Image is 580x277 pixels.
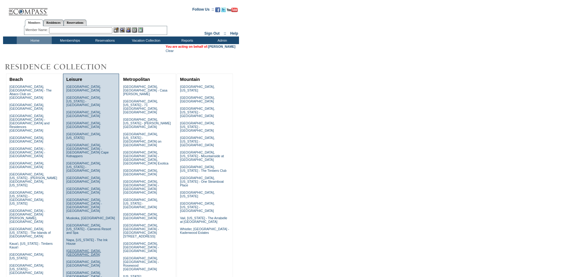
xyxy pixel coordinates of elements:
a: Become our fan on Facebook [215,9,220,13]
a: Muskoka, [GEOGRAPHIC_DATA] [66,216,115,220]
a: Mountain [180,77,200,82]
a: [GEOGRAPHIC_DATA], [GEOGRAPHIC_DATA] [66,110,101,118]
a: [GEOGRAPHIC_DATA], [GEOGRAPHIC_DATA] - The Abaco Club on [GEOGRAPHIC_DATA] [9,85,52,99]
img: b_edit.gif [114,27,119,33]
span: :: [224,31,226,36]
a: [GEOGRAPHIC_DATA], [GEOGRAPHIC_DATA] [66,187,101,194]
a: [GEOGRAPHIC_DATA], [GEOGRAPHIC_DATA] [9,136,44,143]
a: [GEOGRAPHIC_DATA], [GEOGRAPHIC_DATA] [66,121,101,129]
a: [GEOGRAPHIC_DATA], [US_STATE] - [GEOGRAPHIC_DATA] [180,202,215,213]
a: Leisure [66,77,82,82]
a: [GEOGRAPHIC_DATA], [GEOGRAPHIC_DATA] - Casa [PERSON_NAME] [123,85,167,96]
td: Reservations [87,36,122,44]
td: Follow Us :: [192,7,214,14]
a: [GEOGRAPHIC_DATA], [US_STATE] - [GEOGRAPHIC_DATA] [123,198,158,209]
a: [GEOGRAPHIC_DATA], [GEOGRAPHIC_DATA] [123,213,158,220]
td: Vacation Collection [122,36,169,44]
a: [GEOGRAPHIC_DATA], [GEOGRAPHIC_DATA] [9,103,44,110]
a: [GEOGRAPHIC_DATA], [US_STATE] - [GEOGRAPHIC_DATA] [9,264,44,275]
a: [GEOGRAPHIC_DATA] - [GEOGRAPHIC_DATA][PERSON_NAME], [GEOGRAPHIC_DATA] [9,209,45,223]
a: Kaua'i, [US_STATE] - Timbers Kaua'i [9,242,53,249]
td: Admin [204,36,239,44]
a: Beach [9,77,23,82]
a: [GEOGRAPHIC_DATA], [US_STATE] - [PERSON_NAME][GEOGRAPHIC_DATA] [123,118,171,129]
td: Reports [169,36,204,44]
a: [GEOGRAPHIC_DATA], [GEOGRAPHIC_DATA] - [GEOGRAPHIC_DATA][STREET_ADDRESS] [123,223,159,238]
a: [GEOGRAPHIC_DATA], [US_STATE] - [GEOGRAPHIC_DATA] on [GEOGRAPHIC_DATA] [123,132,161,147]
a: [GEOGRAPHIC_DATA], [GEOGRAPHIC_DATA] [123,169,158,176]
a: [GEOGRAPHIC_DATA], [US_STATE] - [GEOGRAPHIC_DATA] [180,107,215,118]
a: [GEOGRAPHIC_DATA], [GEOGRAPHIC_DATA] - [GEOGRAPHIC_DATA] [GEOGRAPHIC_DATA] [66,198,102,213]
div: Member Name: [26,27,49,33]
a: [GEOGRAPHIC_DATA], [US_STATE] - [GEOGRAPHIC_DATA], [US_STATE] [9,191,44,205]
img: Become our fan on Facebook [215,7,220,12]
a: [GEOGRAPHIC_DATA], [GEOGRAPHIC_DATA] - [GEOGRAPHIC_DATA], [GEOGRAPHIC_DATA] Exotica [123,151,168,165]
img: View [120,27,125,33]
a: Help [230,31,238,36]
a: [GEOGRAPHIC_DATA], [GEOGRAPHIC_DATA] - [GEOGRAPHIC_DATA] [123,242,159,253]
a: [GEOGRAPHIC_DATA], [US_STATE] - [PERSON_NAME][GEOGRAPHIC_DATA], [US_STATE] [9,172,57,187]
img: Subscribe to our YouTube Channel [227,8,238,12]
a: [GEOGRAPHIC_DATA], [US_STATE] [180,85,215,92]
a: Residences [43,19,64,26]
a: Subscribe to our YouTube Channel [227,9,238,13]
a: [GEOGRAPHIC_DATA], [US_STATE] - [GEOGRAPHIC_DATA] [66,161,101,172]
a: [GEOGRAPHIC_DATA], [US_STATE] - Mountainside at [GEOGRAPHIC_DATA] [180,151,224,161]
img: Destinations by Exclusive Resorts [3,61,122,73]
a: [GEOGRAPHIC_DATA], [GEOGRAPHIC_DATA] [66,260,101,267]
a: Follow us on Twitter [221,9,226,13]
a: [GEOGRAPHIC_DATA], [GEOGRAPHIC_DATA] - [GEOGRAPHIC_DATA] Cape Kidnappers [66,143,109,158]
a: Metropolitan [123,77,150,82]
a: [GEOGRAPHIC_DATA], [GEOGRAPHIC_DATA] - [GEOGRAPHIC_DATA] and Residences [GEOGRAPHIC_DATA] [9,114,50,132]
span: You are acting on behalf of: [166,45,235,48]
a: [GEOGRAPHIC_DATA], [US_STATE] - The Timbers Club [180,165,227,172]
a: [GEOGRAPHIC_DATA], [US_STATE] [180,191,215,198]
a: [GEOGRAPHIC_DATA], [GEOGRAPHIC_DATA] [9,161,44,169]
a: [GEOGRAPHIC_DATA], [US_STATE] - [GEOGRAPHIC_DATA] [180,136,215,147]
a: [GEOGRAPHIC_DATA], [US_STATE] - 71 [GEOGRAPHIC_DATA], [GEOGRAPHIC_DATA] [123,99,158,114]
a: [GEOGRAPHIC_DATA], [GEOGRAPHIC_DATA] [66,249,101,256]
a: Napa, [US_STATE] - The Ink House [66,238,108,245]
td: Memberships [52,36,87,44]
a: [PERSON_NAME] [208,45,235,48]
a: [GEOGRAPHIC_DATA], [GEOGRAPHIC_DATA] [66,85,101,92]
img: Follow us on Twitter [221,7,226,12]
img: Compass Home [8,3,48,16]
a: [GEOGRAPHIC_DATA] - [GEOGRAPHIC_DATA] - [GEOGRAPHIC_DATA] [9,147,45,158]
a: Clear [166,49,174,53]
a: Vail, [US_STATE] - The Arrabelle at [GEOGRAPHIC_DATA] [180,216,227,223]
img: Reservations [132,27,137,33]
a: Sign Out [204,31,220,36]
a: [GEOGRAPHIC_DATA], [GEOGRAPHIC_DATA] [66,176,101,183]
a: [GEOGRAPHIC_DATA], [US_STATE] - The Islands of [GEOGRAPHIC_DATA] [9,227,51,238]
a: [GEOGRAPHIC_DATA], [US_STATE] - [GEOGRAPHIC_DATA] [180,121,215,132]
a: [GEOGRAPHIC_DATA], [US_STATE] [66,132,101,140]
td: Home [17,36,52,44]
a: [GEOGRAPHIC_DATA], [US_STATE] [9,253,44,260]
img: Impersonate [126,27,131,33]
a: [GEOGRAPHIC_DATA], [GEOGRAPHIC_DATA] - Rosewood [GEOGRAPHIC_DATA] [123,256,159,271]
a: Reservations [64,19,86,26]
img: b_calculator.gif [138,27,143,33]
a: [GEOGRAPHIC_DATA], [US_STATE] - Carneros Resort and Spa [66,223,111,234]
a: [GEOGRAPHIC_DATA], [US_STATE] - [GEOGRAPHIC_DATA] [66,96,101,107]
a: Whistler, [GEOGRAPHIC_DATA] - Kadenwood Estates [180,227,229,234]
a: Members [25,19,44,26]
a: [GEOGRAPHIC_DATA], [GEOGRAPHIC_DATA] - [GEOGRAPHIC_DATA] [GEOGRAPHIC_DATA] [123,180,159,194]
a: [GEOGRAPHIC_DATA], [GEOGRAPHIC_DATA] [180,96,215,103]
a: [GEOGRAPHIC_DATA], [US_STATE] - One Steamboat Place [180,176,224,187]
